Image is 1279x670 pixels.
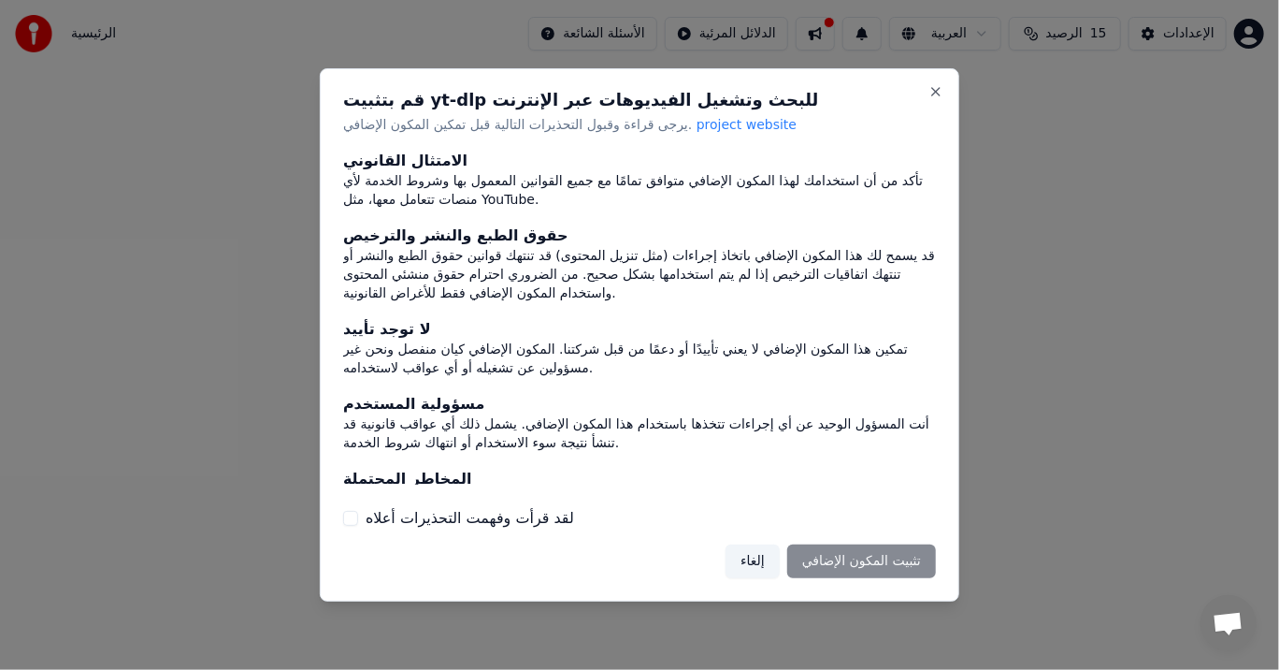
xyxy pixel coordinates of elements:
[343,415,936,453] div: أنت المسؤول الوحيد عن أي إجراءات تتخذها باستخدام هذا المكون الإضافي. يشمل ذلك أي عواقب قانونية قد...
[343,393,936,415] div: مسؤولية المستخدم
[697,117,797,132] span: project website
[343,172,936,210] div: تأكد من أن استخدامك لهذا المكون الإضافي متوافق تمامًا مع جميع القوانين المعمول بها وشروط الخدمة ل...
[343,318,936,341] div: لا توجد تأييد
[726,545,780,578] button: إلغاء
[343,225,936,247] div: حقوق الطبع والنشر والترخيص
[343,341,936,378] div: تمكين هذا المكون الإضافي لا يعني تأييدًا أو دعمًا من قبل شركتنا. المكون الإضافي كيان منفصل ونحن غ...
[343,150,936,172] div: الامتثال القانوني
[343,116,936,135] p: يرجى قراءة وقبول التحذيرات التالية قبل تمكين المكون الإضافي.
[343,247,936,303] div: قد يسمح لك هذا المكون الإضافي باتخاذ إجراءات (مثل تنزيل المحتوى) قد تنتهك قوانين حقوق الطبع والنش...
[366,507,574,530] label: لقد قرأت وفهمت التحذيرات أعلاه
[343,468,936,490] div: المخاطر المحتملة
[343,92,936,109] h2: قم بتثبيت yt-dlp للبحث وتشغيل الفيديوهات عبر الإنترنت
